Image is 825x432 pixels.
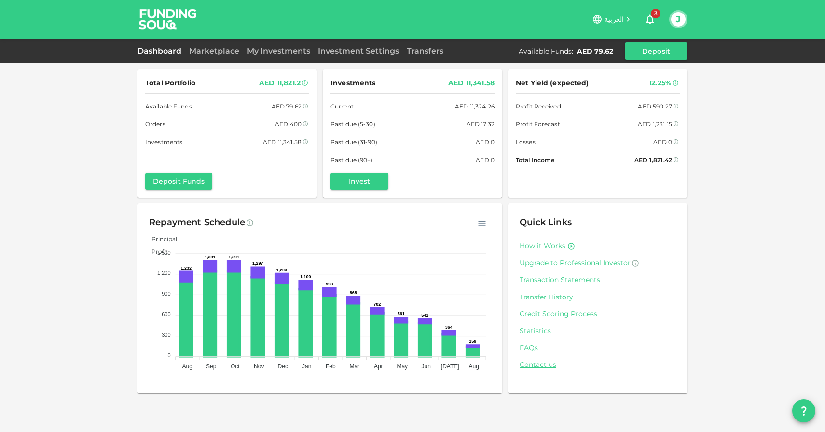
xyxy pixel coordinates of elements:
span: Quick Links [520,217,572,228]
div: AED 11,341.58 [263,137,302,147]
a: FAQs [520,343,676,352]
tspan: Mar [349,363,359,370]
tspan: Oct [231,363,240,370]
div: AED 79.62 [272,101,302,111]
tspan: 0 [167,352,170,358]
tspan: May [397,363,408,370]
a: Transfers [403,46,447,55]
span: Current [330,101,354,111]
div: AED 400 [275,119,302,129]
span: العربية [605,15,624,24]
a: Credit Scoring Process [520,310,676,319]
a: How it Works [520,242,565,251]
a: Transaction Statements [520,275,676,284]
tspan: Aug [469,363,479,370]
div: Repayment Schedule [149,215,245,230]
div: AED 11,341.58 [448,77,495,89]
tspan: Aug [182,363,192,370]
span: Profit Forecast [516,119,560,129]
tspan: Nov [254,363,264,370]
div: Available Funds : [519,46,573,56]
div: AED 0 [653,137,672,147]
button: Deposit Funds [145,173,212,190]
button: Invest [330,173,388,190]
a: Dashboard [137,46,185,55]
span: Past due (31-90) [330,137,377,147]
span: Upgrade to Professional Investor [520,258,631,267]
button: question [792,399,815,422]
div: 12.25% [649,77,671,89]
a: Upgrade to Professional Investor [520,258,676,268]
button: J [671,12,686,27]
span: Net Yield (expected) [516,77,589,89]
tspan: 600 [162,311,170,317]
span: Orders [145,119,165,129]
tspan: 1,500 [157,250,171,256]
a: Contact us [520,360,676,369]
span: Profit [144,248,168,255]
a: My Investments [243,46,314,55]
div: AED 11,324.26 [455,101,495,111]
div: AED 590.27 [638,101,672,111]
div: AED 79.62 [577,46,613,56]
div: AED 0 [476,155,495,165]
span: Profit Received [516,101,561,111]
a: Marketplace [185,46,243,55]
tspan: Apr [374,363,383,370]
tspan: [DATE] [441,363,459,370]
tspan: Feb [326,363,336,370]
tspan: Sep [206,363,217,370]
button: 3 [640,10,660,29]
tspan: Jan [302,363,311,370]
a: Transfer History [520,293,676,302]
span: 3 [651,9,660,18]
tspan: Jun [422,363,431,370]
span: Past due (5-30) [330,119,375,129]
tspan: 1,200 [157,270,171,276]
span: Losses [516,137,536,147]
tspan: 300 [162,332,170,337]
span: Total Portfolio [145,77,195,89]
div: AED 11,821.2 [259,77,301,89]
span: Principal [144,235,177,243]
span: Available Funds [145,101,192,111]
tspan: Dec [278,363,288,370]
span: Past due (90+) [330,155,373,165]
div: AED 0 [476,137,495,147]
button: Deposit [625,42,687,60]
div: AED 1,821.42 [634,155,672,165]
span: Investments [145,137,182,147]
span: Total Income [516,155,554,165]
a: Statistics [520,326,676,336]
div: AED 17.32 [467,119,495,129]
tspan: 900 [162,291,170,297]
a: Investment Settings [314,46,403,55]
div: AED 1,231.15 [638,119,672,129]
span: Investments [330,77,375,89]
